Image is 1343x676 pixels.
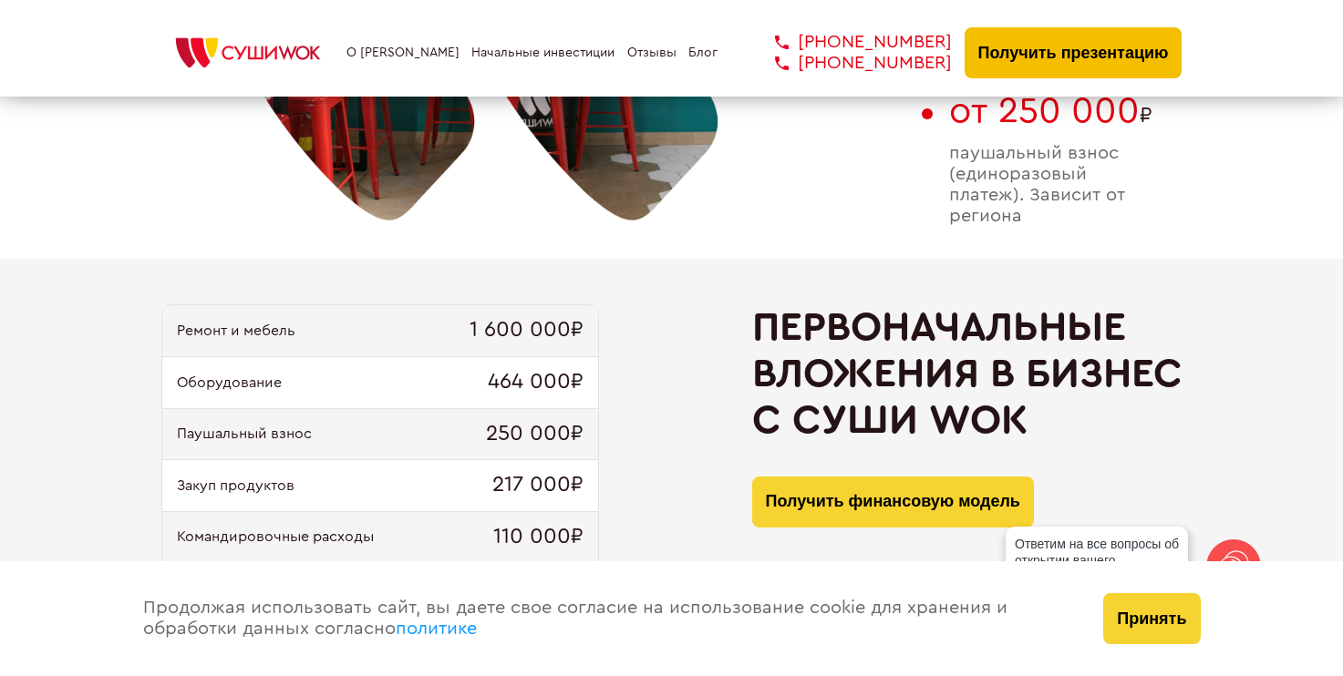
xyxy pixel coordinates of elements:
[346,46,460,60] a: О [PERSON_NAME]
[752,304,1183,443] h2: Первоначальные вложения в бизнес с Суши Wok
[177,374,282,391] span: Оборудование
[688,46,718,60] a: Блог
[471,46,615,60] a: Начальные инвестиции
[396,620,477,638] a: политике
[1103,593,1200,644] button: Принять
[627,46,677,60] a: Отзывы
[177,528,374,545] span: Командировочные расходы
[1006,527,1188,594] div: Ответим на все вопросы об открытии вашего [PERSON_NAME]!
[748,53,952,74] a: [PHONE_NUMBER]
[177,425,312,442] span: Паушальный взнос
[752,476,1034,527] button: Получить финансовую модель
[177,323,295,339] span: Ремонт и мебель
[125,561,1086,676] div: Продолжая использовать сайт, вы даете свое согласие на использование cookie для хранения и обрабо...
[493,525,584,550] span: 110 000₽
[488,370,584,395] span: 464 000₽
[492,473,584,498] span: 217 000₽
[177,477,294,494] span: Закуп продуктов
[161,33,335,73] img: СУШИWOK
[949,143,1183,227] span: паушальный взнос (единоразовый платеж). Зависит от региона
[748,32,952,53] a: [PHONE_NUMBER]
[470,318,584,343] span: 1 600 000₽
[965,27,1183,78] button: Получить презентацию
[486,422,584,447] span: 250 000₽
[949,90,1183,132] span: ₽
[949,93,1140,129] span: от 250 000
